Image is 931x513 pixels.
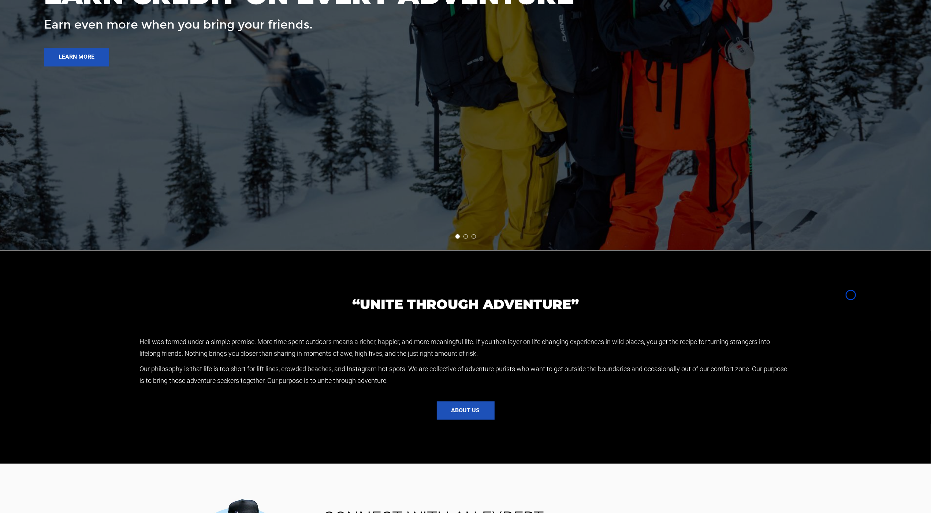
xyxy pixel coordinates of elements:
button: About us [437,401,495,420]
a: Learn more [44,48,109,66]
div: “UNITE THROUGH ADVENTURE” [139,294,791,314]
p: Our philosophy is that life is too short for lift lines, crowded beaches, and Instagram hot spots... [139,363,791,387]
p: Earn even more when you bring your friends. [44,16,574,33]
p: Heli was formed under a simple premise. More time spent outdoors means a richer, happier, and mor... [139,336,791,359]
